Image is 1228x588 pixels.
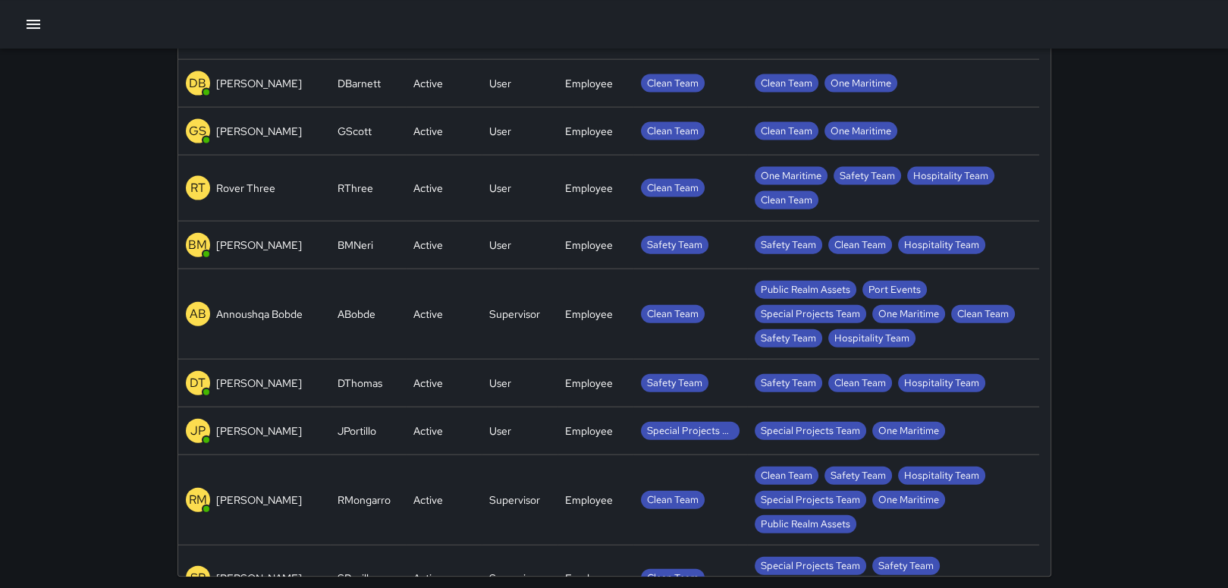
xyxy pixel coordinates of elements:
div: JPortillo [338,423,376,438]
div: Employee [565,423,613,438]
div: User [489,180,511,195]
span: Public Realm Assets [755,517,856,531]
div: User [489,375,511,390]
span: Special Projects Team [755,307,866,321]
div: ABobde [338,306,375,321]
div: DThomas [338,375,382,390]
span: Port Events [862,282,927,297]
p: RT [190,178,206,197]
span: One Maritime [872,307,945,321]
div: Active [413,180,443,195]
div: Employee [565,375,613,390]
div: Active [413,237,443,252]
div: Supervisor [489,492,540,507]
div: User [489,123,511,138]
div: Employee [565,180,613,195]
p: JP [190,421,206,439]
div: Employee [565,492,613,507]
span: Clean Team [755,124,818,138]
span: Clean Team [641,76,705,90]
div: Supervisor [489,570,540,585]
p: RM [189,490,207,508]
p: BM [188,235,207,253]
div: Active [413,123,443,138]
span: Clean Team [755,193,818,207]
p: [PERSON_NAME] [216,570,302,585]
span: Hospitality Team [898,237,985,252]
span: One Maritime [824,76,897,90]
span: Clean Team [951,307,1015,321]
span: Clean Team [828,376,892,390]
div: Supervisor [489,306,540,321]
span: Safety Team [872,558,940,573]
span: Clean Team [641,307,705,321]
div: Active [413,570,443,585]
span: Safety Team [641,237,708,252]
span: Safety Team [834,168,901,183]
span: Clean Team [828,237,892,252]
p: [PERSON_NAME] [216,237,302,252]
span: Clean Team [641,181,705,195]
p: DB [189,74,206,92]
span: Hospitality Team [828,331,916,345]
p: [PERSON_NAME] [216,423,302,438]
span: Clean Team [755,468,818,483]
span: One Maritime [755,168,828,183]
div: User [489,423,511,438]
span: One Maritime [872,492,945,507]
span: Clean Team [641,492,705,507]
div: RMongarro [338,492,391,507]
div: Employee [565,306,613,321]
p: Annoushqa Bobde [216,306,303,321]
div: Employee [565,237,613,252]
p: AB [190,304,206,322]
span: One Maritime [824,124,897,138]
div: Active [413,75,443,90]
div: Employee [565,75,613,90]
p: DT [190,373,206,391]
span: Hospitality Team [907,168,994,183]
div: BMNeri [338,237,373,252]
span: Safety Team [824,468,892,483]
span: Clean Team [641,571,705,585]
p: [PERSON_NAME] [216,75,302,90]
p: SR [190,568,206,586]
span: Special Projects Team [641,423,740,438]
span: Hospitality Team [898,376,985,390]
div: User [489,75,511,90]
div: RThree [338,180,373,195]
span: Special Projects Team [755,423,866,438]
div: DBarnett [338,75,381,90]
span: Safety Team [755,237,822,252]
span: Safety Team [755,331,822,345]
span: One Maritime [872,423,945,438]
div: Employee [565,570,613,585]
div: SRosillo [338,570,375,585]
p: Rover Three [216,180,275,195]
span: Special Projects Team [755,492,866,507]
span: Special Projects Team [755,558,866,573]
span: Clean Team [755,76,818,90]
div: Active [413,423,443,438]
div: Employee [565,123,613,138]
span: Public Realm Assets [755,282,856,297]
p: [PERSON_NAME] [216,123,302,138]
p: [PERSON_NAME] [216,492,302,507]
p: GS [189,121,206,140]
div: User [489,237,511,252]
div: GScott [338,123,372,138]
span: Clean Team [641,124,705,138]
span: Safety Team [755,376,822,390]
div: Active [413,375,443,390]
div: Active [413,492,443,507]
span: Safety Team [641,376,708,390]
div: Active [413,306,443,321]
p: [PERSON_NAME] [216,375,302,390]
span: Hospitality Team [898,468,985,483]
